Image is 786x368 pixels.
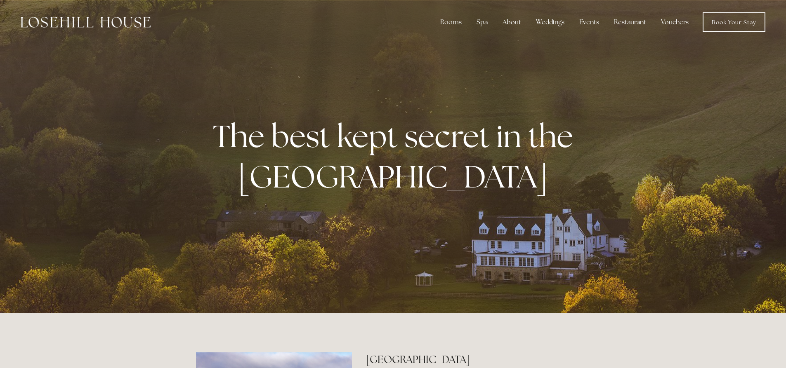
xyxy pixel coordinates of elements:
[213,116,580,197] strong: The best kept secret in the [GEOGRAPHIC_DATA]
[573,14,606,30] div: Events
[654,14,695,30] a: Vouchers
[703,12,765,32] a: Book Your Stay
[529,14,571,30] div: Weddings
[366,352,590,367] h2: [GEOGRAPHIC_DATA]
[496,14,528,30] div: About
[434,14,468,30] div: Rooms
[607,14,653,30] div: Restaurant
[470,14,494,30] div: Spa
[21,17,151,28] img: Losehill House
